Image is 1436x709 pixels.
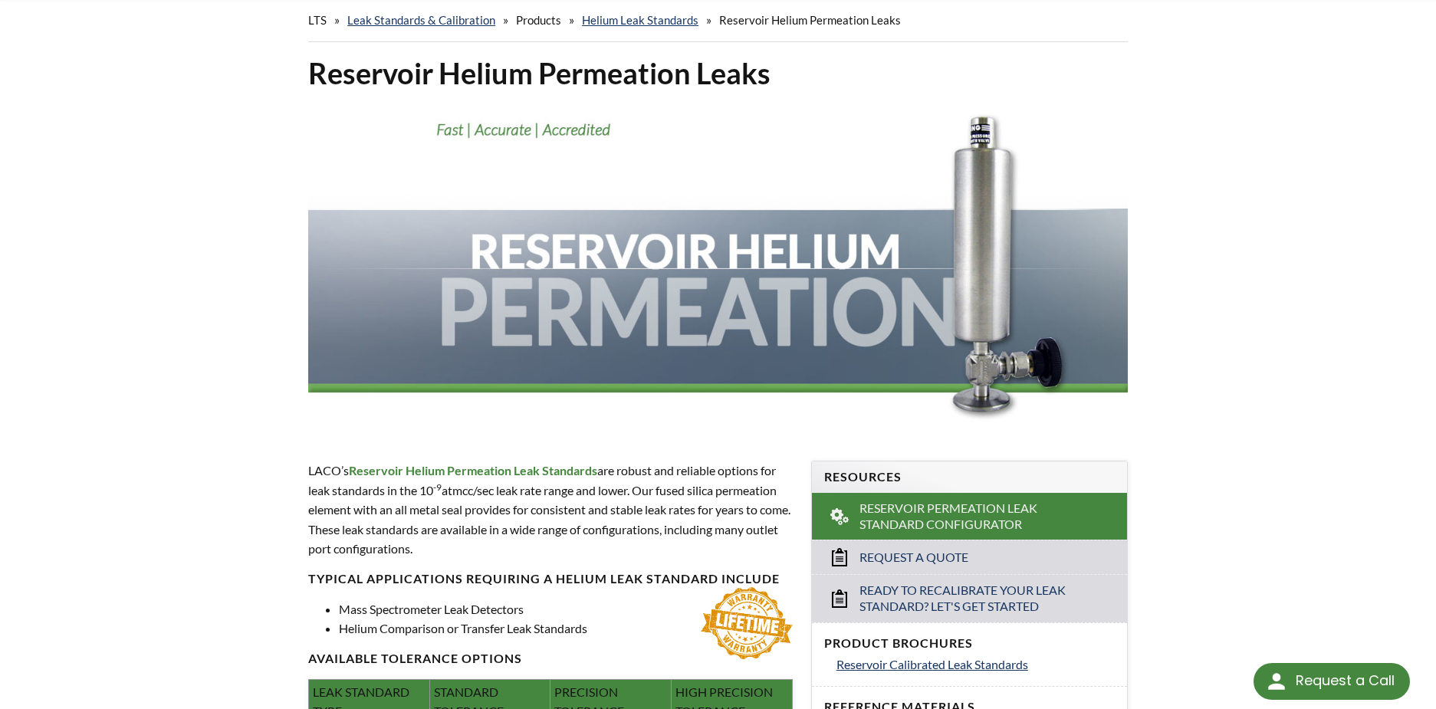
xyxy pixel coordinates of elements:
[836,655,1115,675] a: Reservoir Calibrated Leak Standards
[308,104,1128,432] img: Reservoir Helium Permeation
[308,651,793,667] h4: available Tolerance options
[339,619,793,638] li: Helium Comparison or Transfer Leak Standards
[824,469,1115,485] h4: Resources
[719,13,901,27] span: Reservoir Helium Permeation Leaks
[859,501,1082,533] span: Reservoir Permeation Leak Standard Configurator
[308,571,793,587] h4: Typical applications requiring a helium leak standard include
[824,635,1115,652] h4: Product Brochures
[433,481,442,493] sup: -9
[812,574,1127,622] a: Ready to Recalibrate Your Leak Standard? Let's Get Started
[812,540,1127,574] a: Request a Quote
[1264,669,1289,694] img: round button
[701,587,793,660] img: Lifetime-Warranty.png
[308,461,793,559] p: LACO’s are robust and reliable options for leak standards in the 10 atmcc/sec leak rate range and...
[516,13,561,27] span: Products
[1296,663,1395,698] div: Request a Call
[339,599,793,619] li: Mass Spectrometer Leak Detectors
[582,13,698,27] a: Helium Leak Standards
[349,463,597,478] strong: Reservoir Helium Permeation Leak Standards
[347,13,495,27] a: Leak Standards & Calibration
[859,550,968,566] span: Request a Quote
[859,583,1082,615] span: Ready to Recalibrate Your Leak Standard? Let's Get Started
[308,13,327,27] span: LTS
[1254,663,1410,700] div: Request a Call
[308,54,1128,92] h1: Reservoir Helium Permeation Leaks
[836,657,1028,671] span: Reservoir Calibrated Leak Standards
[812,493,1127,540] a: Reservoir Permeation Leak Standard Configurator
